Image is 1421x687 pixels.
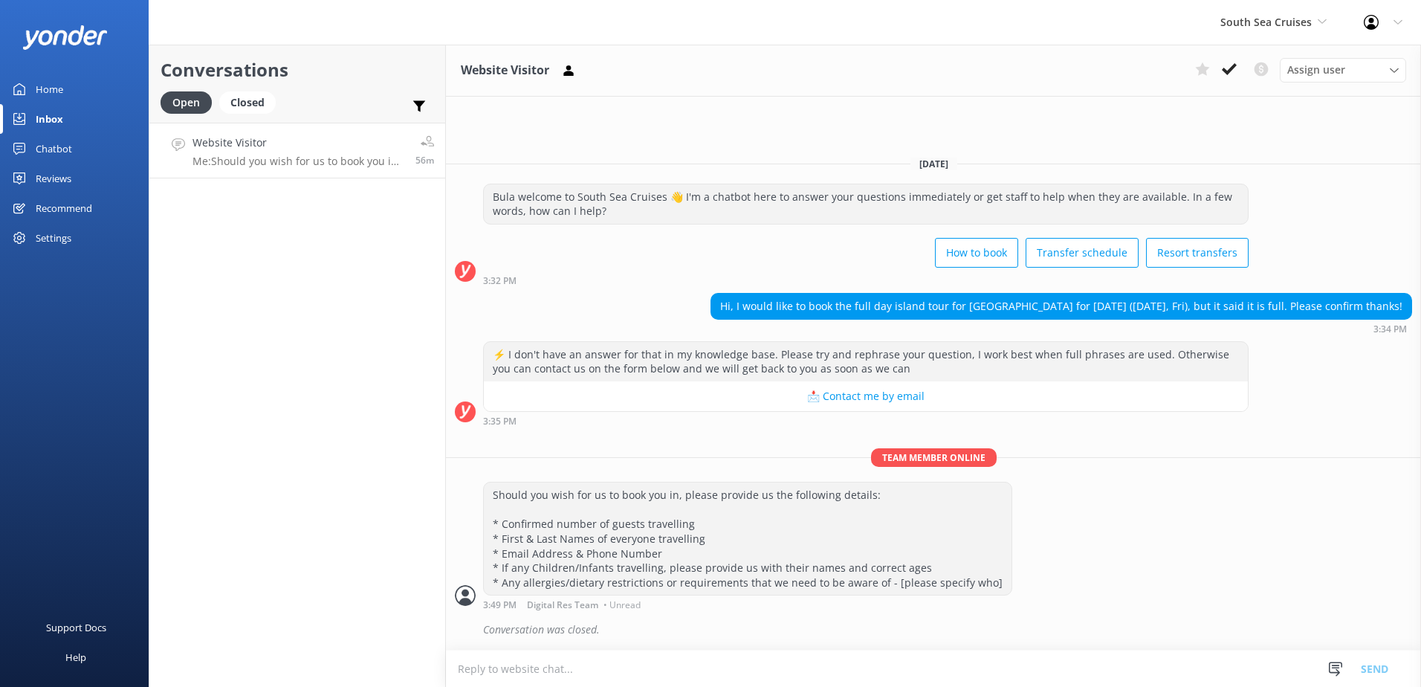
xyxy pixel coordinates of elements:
[484,483,1011,595] div: Should you wish for us to book you in, please provide us the following details: * Confirmed numbe...
[161,94,219,110] a: Open
[192,135,404,151] h4: Website Visitor
[192,155,404,168] p: Me: Should you wish for us to book you in, please provide us the following details: * Confirmed n...
[484,381,1248,411] button: 📩 Contact me by email
[527,601,598,610] span: Digital Res Team
[910,158,957,170] span: [DATE]
[484,342,1248,381] div: ⚡ I don't have an answer for that in my knowledge base. Please try and rephrase your question, I ...
[483,416,1249,426] div: Sep 18 2025 03:35pm (UTC +12:00) Pacific/Auckland
[149,123,445,178] a: Website VisitorMe:Should you wish for us to book you in, please provide us the following details:...
[36,164,71,193] div: Reviews
[219,91,276,114] div: Closed
[603,601,641,610] span: • Unread
[1373,325,1407,334] strong: 3:34 PM
[935,238,1018,268] button: How to book
[36,223,71,253] div: Settings
[871,448,997,467] span: Team member online
[483,275,1249,286] div: Sep 18 2025 03:32pm (UTC +12:00) Pacific/Auckland
[65,642,86,672] div: Help
[1026,238,1139,268] button: Transfer schedule
[46,613,106,642] div: Support Docs
[415,154,434,167] span: Sep 18 2025 03:49pm (UTC +12:00) Pacific/Auckland
[483,417,517,426] strong: 3:35 PM
[455,617,1412,642] div: 2025-09-18T04:39:34.312
[36,74,63,104] div: Home
[36,134,72,164] div: Chatbot
[219,94,283,110] a: Closed
[461,61,549,80] h3: Website Visitor
[1220,15,1312,29] span: South Sea Cruises
[483,601,517,610] strong: 3:49 PM
[36,104,63,134] div: Inbox
[36,193,92,223] div: Recommend
[161,91,212,114] div: Open
[484,184,1248,224] div: Bula welcome to South Sea Cruises 👋 I'm a chatbot here to answer your questions immediately or ge...
[1287,62,1345,78] span: Assign user
[483,599,1012,610] div: Sep 18 2025 03:49pm (UTC +12:00) Pacific/Auckland
[1280,58,1406,82] div: Assign User
[711,294,1411,319] div: Hi, I would like to book the full day island tour for [GEOGRAPHIC_DATA] for [DATE] ([DATE], Fri),...
[22,25,108,50] img: yonder-white-logo.png
[710,323,1412,334] div: Sep 18 2025 03:34pm (UTC +12:00) Pacific/Auckland
[1146,238,1249,268] button: Resort transfers
[161,56,434,84] h2: Conversations
[483,277,517,286] strong: 3:32 PM
[483,617,1412,642] div: Conversation was closed.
